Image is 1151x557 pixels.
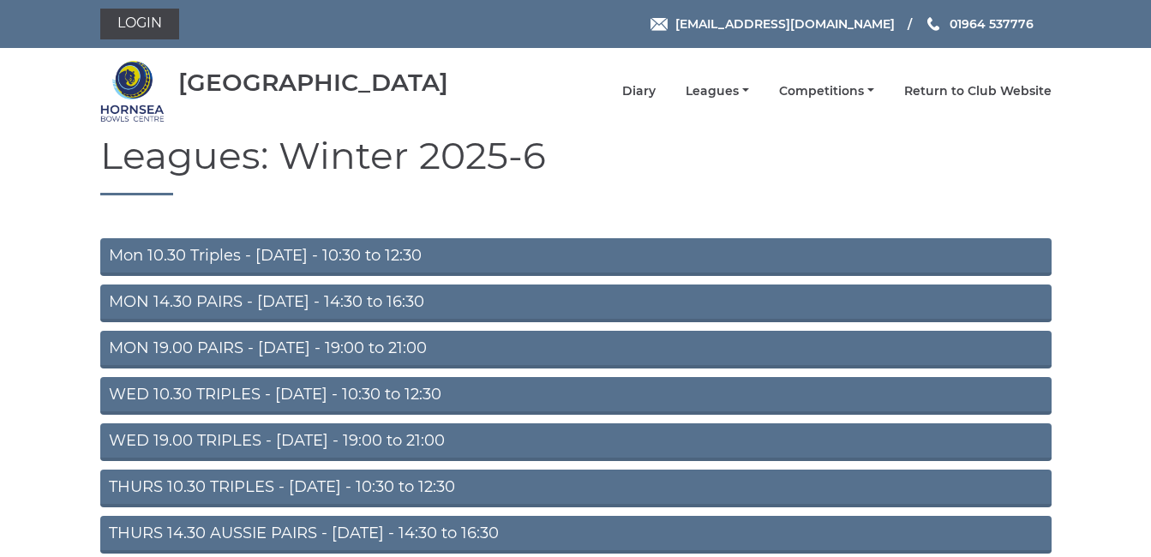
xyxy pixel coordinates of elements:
[686,83,749,99] a: Leagues
[100,516,1052,554] a: THURS 14.30 AUSSIE PAIRS - [DATE] - 14:30 to 16:30
[904,83,1052,99] a: Return to Club Website
[950,16,1034,32] span: 01964 537776
[100,284,1052,322] a: MON 14.30 PAIRS - [DATE] - 14:30 to 16:30
[675,16,895,32] span: [EMAIL_ADDRESS][DOMAIN_NAME]
[927,17,939,31] img: Phone us
[100,9,179,39] a: Login
[100,377,1052,415] a: WED 10.30 TRIPLES - [DATE] - 10:30 to 12:30
[925,15,1034,33] a: Phone us 01964 537776
[100,331,1052,368] a: MON 19.00 PAIRS - [DATE] - 19:00 to 21:00
[779,83,874,99] a: Competitions
[100,59,165,123] img: Hornsea Bowls Centre
[100,135,1052,195] h1: Leagues: Winter 2025-6
[100,470,1052,507] a: THURS 10.30 TRIPLES - [DATE] - 10:30 to 12:30
[650,15,895,33] a: Email [EMAIL_ADDRESS][DOMAIN_NAME]
[622,83,656,99] a: Diary
[100,238,1052,276] a: Mon 10.30 Triples - [DATE] - 10:30 to 12:30
[650,18,668,31] img: Email
[100,423,1052,461] a: WED 19.00 TRIPLES - [DATE] - 19:00 to 21:00
[178,69,448,96] div: [GEOGRAPHIC_DATA]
